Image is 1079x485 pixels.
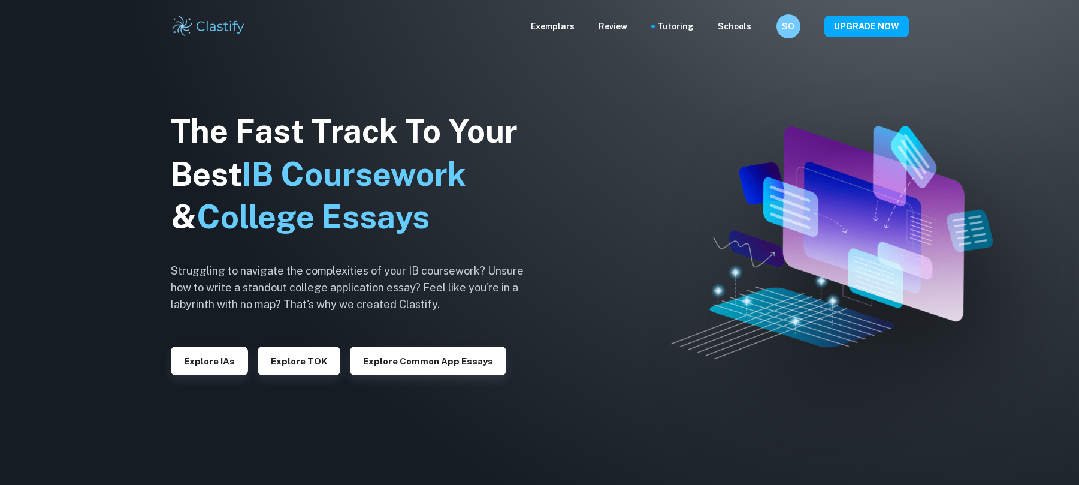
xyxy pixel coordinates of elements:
[531,20,575,33] p: Exemplars
[171,110,542,239] h1: The Fast Track To Your Best &
[776,14,800,38] button: SO
[824,16,909,37] button: UPGRADE NOW
[657,20,694,33] a: Tutoring
[599,20,627,33] p: Review
[197,198,430,236] span: College Essays
[350,347,506,375] button: Explore Common App essays
[761,23,767,29] button: Help and Feedback
[171,355,248,366] a: Explore IAs
[671,126,993,359] img: Clastify hero
[258,355,340,366] a: Explore TOK
[718,20,751,33] a: Schools
[242,155,466,193] span: IB Coursework
[171,14,247,38] img: Clastify logo
[258,347,340,375] button: Explore TOK
[171,263,542,313] h6: Struggling to navigate the complexities of your IB coursework? Unsure how to write a standout col...
[171,347,248,375] button: Explore IAs
[350,355,506,366] a: Explore Common App essays
[781,20,795,33] h6: SO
